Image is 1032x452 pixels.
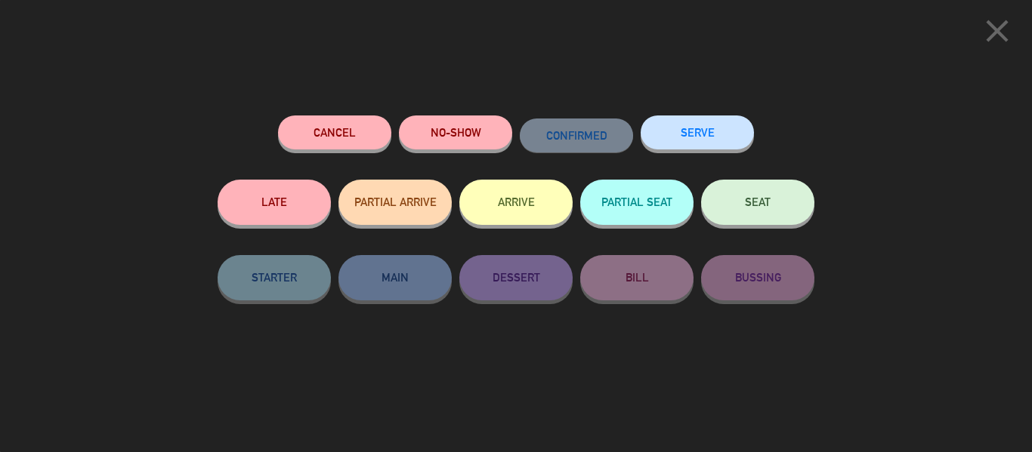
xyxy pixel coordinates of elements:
[745,195,771,208] span: SEAT
[641,115,754,149] button: SERVE
[459,180,573,225] button: ARRIVE
[701,255,814,300] button: BUSSING
[459,255,573,300] button: DESSERT
[974,11,1021,56] button: close
[338,180,452,225] button: PARTIAL ARRIVE
[399,115,512,149] button: NO-SHOW
[218,180,331,225] button: LATE
[278,115,391,149] button: Cancel
[520,118,633,152] button: CONFIRMED
[580,180,694,225] button: PARTIAL SEAT
[338,255,452,300] button: MAIN
[218,255,331,300] button: STARTER
[354,195,437,208] span: PARTIAL ARRIVE
[978,12,1016,50] i: close
[580,255,694,300] button: BILL
[546,129,607,142] span: CONFIRMED
[701,180,814,225] button: SEAT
